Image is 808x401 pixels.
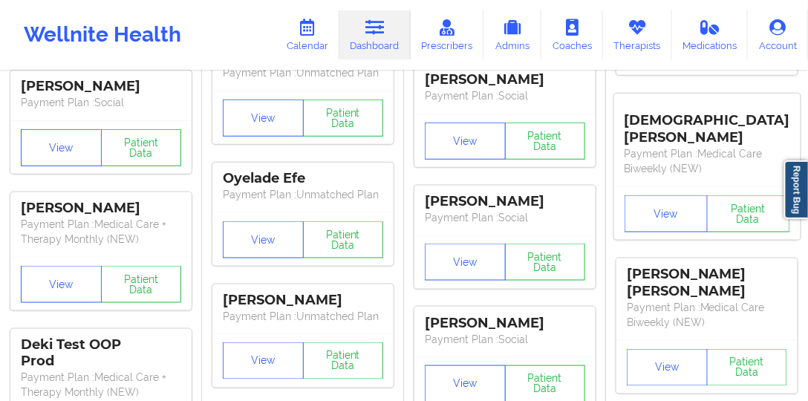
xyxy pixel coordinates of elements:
[276,10,339,59] a: Calendar
[21,336,181,371] div: Deki Test OOP Prod
[303,100,384,137] button: Patient Data
[223,170,383,187] div: Oyelade Efe
[101,129,182,166] button: Patient Data
[707,349,788,386] button: Patient Data
[223,187,383,202] p: Payment Plan : Unmatched Plan
[603,10,672,59] a: Therapists
[625,101,790,146] div: [DEMOGRAPHIC_DATA][PERSON_NAME]
[425,315,585,332] div: [PERSON_NAME]
[101,266,182,303] button: Patient Data
[223,65,383,80] p: Payment Plan : Unmatched Plan
[21,95,181,110] p: Payment Plan : Social
[425,123,506,160] button: View
[425,71,585,88] div: [PERSON_NAME]
[223,309,383,324] p: Payment Plan : Unmatched Plan
[748,10,808,59] a: Account
[627,266,787,300] div: [PERSON_NAME] [PERSON_NAME]
[541,10,603,59] a: Coaches
[303,342,384,379] button: Patient Data
[625,146,790,176] p: Payment Plan : Medical Care Biweekly (NEW)
[672,10,749,59] a: Medications
[627,349,708,386] button: View
[425,244,506,281] button: View
[223,292,383,309] div: [PERSON_NAME]
[223,100,304,137] button: View
[425,88,585,103] p: Payment Plan : Social
[707,195,790,232] button: Patient Data
[625,195,708,232] button: View
[21,129,102,166] button: View
[339,10,411,59] a: Dashboard
[223,221,304,258] button: View
[627,300,787,330] p: Payment Plan : Medical Care Biweekly (NEW)
[223,342,304,379] button: View
[505,244,586,281] button: Patient Data
[21,78,181,95] div: [PERSON_NAME]
[303,221,384,258] button: Patient Data
[425,210,585,225] p: Payment Plan : Social
[425,332,585,347] p: Payment Plan : Social
[483,10,541,59] a: Admins
[21,371,181,400] p: Payment Plan : Medical Care + Therapy Monthly (NEW)
[425,193,585,210] div: [PERSON_NAME]
[784,160,808,219] a: Report Bug
[21,266,102,303] button: View
[21,200,181,217] div: [PERSON_NAME]
[21,217,181,247] p: Payment Plan : Medical Care + Therapy Monthly (NEW)
[505,123,586,160] button: Patient Data
[411,10,484,59] a: Prescribers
